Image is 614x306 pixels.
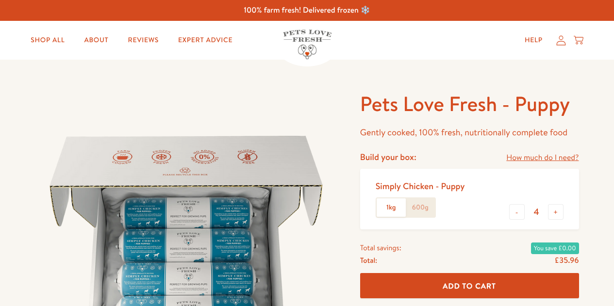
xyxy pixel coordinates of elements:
a: Help [517,31,550,50]
h4: Build your box: [360,151,416,162]
button: - [509,204,525,220]
a: Shop All [23,31,72,50]
button: + [548,204,564,220]
span: Total: [360,254,377,266]
label: 1kg [377,198,406,217]
p: Gently cooked, 100% fresh, nutritionally complete food [360,125,579,140]
label: 600g [406,198,435,217]
a: Reviews [120,31,166,50]
button: Add To Cart [360,273,579,299]
span: £35.96 [555,255,579,265]
a: About [76,31,116,50]
h1: Pets Love Fresh - Puppy [360,91,579,117]
div: Simply Chicken - Puppy [376,180,465,192]
span: You save £0.00 [531,242,579,254]
span: Total savings: [360,241,401,254]
span: Add To Cart [443,280,496,290]
img: Pets Love Fresh [283,30,332,59]
a: Expert Advice [170,31,240,50]
a: How much do I need? [506,151,579,164]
